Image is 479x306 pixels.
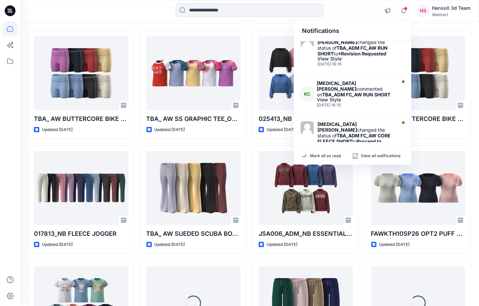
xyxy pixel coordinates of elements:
[259,151,353,225] a: JSA006_ADM_NB ESSENTIAL HOODIE
[34,36,128,110] a: TBA_ AW BUTTERCORE BIKE SHORT_OPT1
[317,133,391,144] strong: TBA_ADM FC_AW CORE FLEECE SHORT
[317,121,357,133] strong: [MEDICAL_DATA][PERSON_NAME]
[317,103,395,107] div: Friday, September 19, 2025 16:15
[155,241,185,248] p: Updated [DATE]
[317,121,395,150] div: changed the status of to `
[371,151,466,225] a: FAWKTH10SP26 OPT2 PUFF SLEEVE CREW TOP
[301,121,314,135] img: Kyra Cobb
[146,229,241,238] p: TBA_ AW SUEDED SCUBA BOTTOM
[317,56,395,61] div: View Style
[317,80,356,92] strong: [MEDICAL_DATA][PERSON_NAME]
[267,126,297,133] p: Updated [DATE]
[371,36,466,110] a: TBA_ AW BUTTERCORE BIKE SHORT_OPT2
[310,153,341,159] p: Mark all as read
[42,241,73,248] p: Updated [DATE]
[301,87,314,101] div: KC
[361,153,401,159] p: View all notifications
[259,114,353,124] p: 025413_NB BOXY ZIP UP HOODIE
[417,5,429,17] div: H3
[34,151,128,225] a: 017813_NB FLEECE JOGGER
[259,229,353,238] p: JSA006_ADM_NB ESSENTIAL HOODIE
[432,4,471,12] div: Hansoll 3d Team
[259,36,353,110] a: 025413_NB BOXY ZIP UP HOODIE
[432,12,471,17] div: Walmart
[146,114,241,124] p: TBA_ AW SS GRAPHIC TEE_OPT2
[371,114,466,124] p: TBA_ AW BUTTERCORE BIKE SHORT_OPT2
[34,229,128,238] p: 017813_NB FLEECE JOGGER
[317,34,395,56] div: changed the status of to `
[155,126,185,133] p: Updated [DATE]
[322,92,390,97] strong: TBA_ADM FC_AW RUN SHORT
[371,229,466,238] p: FAWKTH10SP26 OPT2 PUFF SLEEVE CREW TOP
[317,97,395,102] div: View Style
[317,80,395,97] div: commented on
[34,114,128,124] p: TBA_ AW BUTTERCORE BIKE SHORT_OPT1
[294,21,411,41] div: Notifications
[379,241,410,248] p: Updated [DATE]
[267,241,297,248] p: Updated [DATE]
[146,151,241,225] a: TBA_ AW SUEDED SCUBA BOTTOM
[317,62,395,67] div: Friday, September 19, 2025 16:15
[338,51,386,56] strong: *Revision Requested
[42,126,73,133] p: Updated [DATE]
[317,45,388,56] strong: TBA_ADM FC_AW RUN SHORT
[146,36,241,110] a: TBA_ AW SS GRAPHIC TEE_OPT2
